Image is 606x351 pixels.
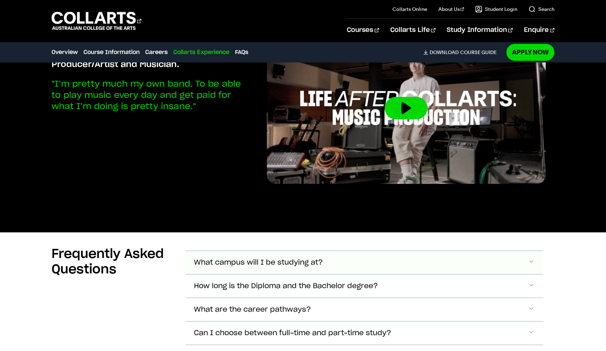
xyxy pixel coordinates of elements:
[194,282,378,290] span: How long is the Diploma and the Bachelor degree?
[347,19,379,42] a: Courses
[524,19,554,42] a: Enquire
[447,19,513,42] a: Study Information
[430,49,459,55] span: Download
[52,246,174,277] h2: Frequently Asked Questions
[194,259,323,267] span: What campus will I be studying at?
[438,6,464,13] a: About Us
[52,79,249,112] p: "I’m pretty much my own band. To be able to play music every day and get paid for what I’m doing ...
[258,25,554,192] img: Video thumbnail
[83,48,140,57] a: Course Information
[194,306,311,314] span: What are the career pathways?
[52,11,141,31] div: Go to homepage
[186,322,543,345] button: Can I choose between full-time and part-time study?
[186,298,543,321] button: What are the career pathways?
[186,274,543,298] button: How long is the Diploma and the Bachelor degree?
[194,329,391,337] span: Can I choose between full-time and part-time study?
[235,48,248,57] a: FAQs
[390,19,436,42] a: Collarts Life
[173,48,229,57] a: Collarts Experience
[528,6,554,13] a: Search
[506,44,554,60] a: Apply Now
[475,6,517,13] a: Student Login
[392,6,427,13] a: Collarts Online
[423,49,502,55] a: DownloadCourse Guide
[52,48,78,57] a: Overview
[145,48,168,57] a: Careers
[186,251,543,274] button: What campus will I be studying at?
